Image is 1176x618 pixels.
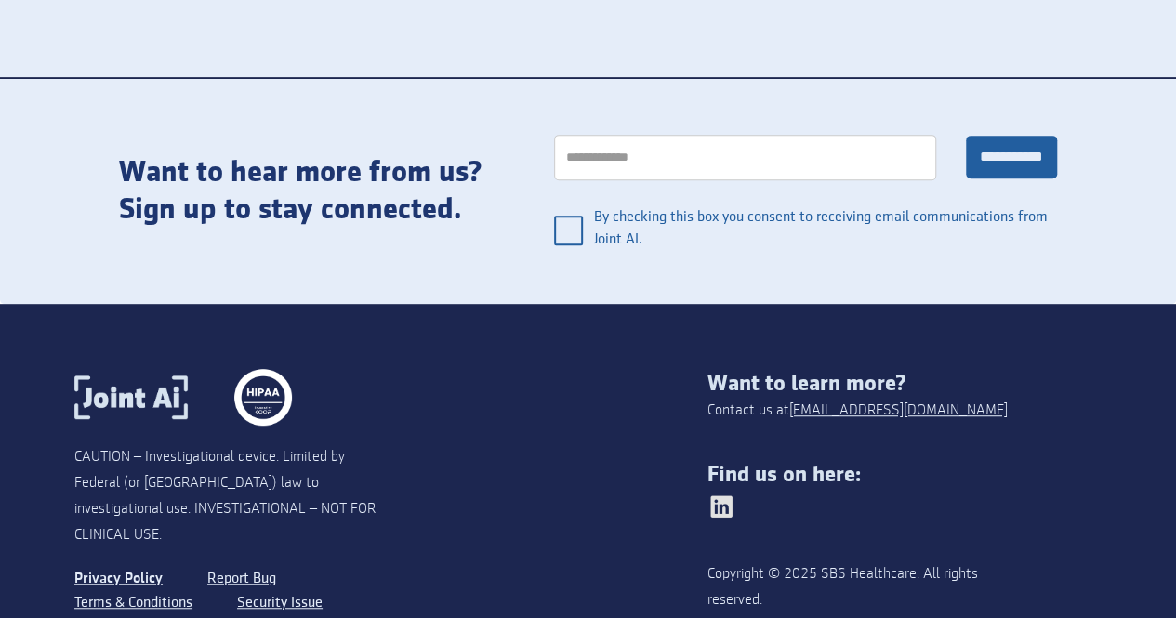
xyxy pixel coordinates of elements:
div: CAUTION – Investigational device. Limited by Federal (or [GEOGRAPHIC_DATA]) law to investigationa... [74,444,390,548]
a: Report Bug [207,567,276,591]
div: Find us on here: [707,462,1102,488]
div: Want to learn more? [707,371,1102,397]
div: Want to hear more from us? Sign up to stay connected. [119,154,517,229]
a: Terms & Conditions [74,591,192,615]
a: Privacy Policy [74,567,163,591]
form: general interest [554,116,1057,267]
div: Copyright © 2025 SBS Healthcare. All rights reserved. [707,561,983,613]
a: [EMAIL_ADDRESS][DOMAIN_NAME] [788,400,1007,422]
a: Security Issue [237,591,323,615]
div: Contact us at [707,400,1007,422]
span: By checking this box you consent to receiving email communications from Joint AI. [594,195,1057,262]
